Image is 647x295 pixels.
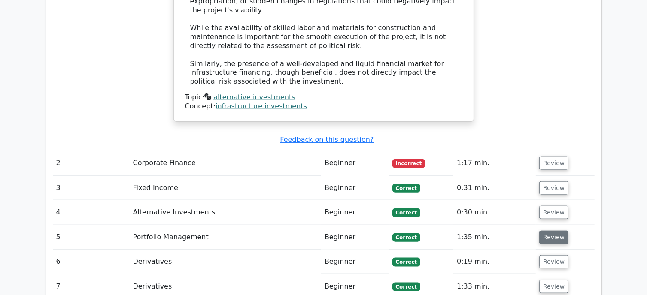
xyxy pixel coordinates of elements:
[130,176,322,200] td: Fixed Income
[321,176,389,200] td: Beginner
[539,157,568,170] button: Review
[321,151,389,175] td: Beginner
[539,280,568,293] button: Review
[53,176,130,200] td: 3
[539,255,568,268] button: Review
[321,250,389,274] td: Beginner
[453,225,536,250] td: 1:35 min.
[185,102,462,111] div: Concept:
[53,200,130,225] td: 4
[392,184,420,193] span: Correct
[539,231,568,244] button: Review
[53,250,130,274] td: 6
[392,159,425,168] span: Incorrect
[453,176,536,200] td: 0:31 min.
[392,208,420,217] span: Correct
[392,258,420,266] span: Correct
[216,102,307,110] a: infrastructure investments
[130,200,322,225] td: Alternative Investments
[53,151,130,175] td: 2
[130,250,322,274] td: Derivatives
[539,206,568,219] button: Review
[453,151,536,175] td: 1:17 min.
[321,225,389,250] td: Beginner
[213,93,295,101] a: alternative investments
[392,283,420,291] span: Correct
[130,225,322,250] td: Portfolio Management
[53,225,130,250] td: 5
[185,93,462,102] div: Topic:
[392,233,420,242] span: Correct
[453,200,536,225] td: 0:30 min.
[280,135,374,144] a: Feedback on this question?
[130,151,322,175] td: Corporate Finance
[539,181,568,195] button: Review
[453,250,536,274] td: 0:19 min.
[321,200,389,225] td: Beginner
